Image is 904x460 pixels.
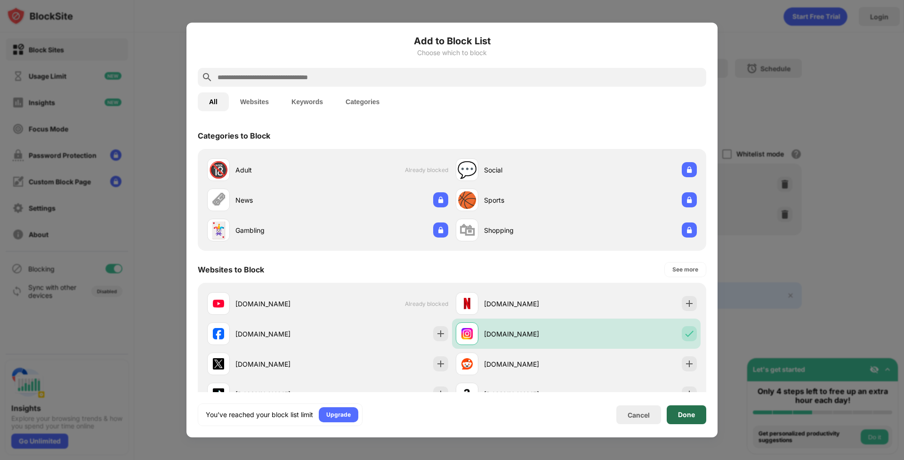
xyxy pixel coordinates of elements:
div: 🛍 [459,221,475,240]
img: favicons [213,328,224,339]
div: You’ve reached your block list limit [206,410,313,419]
div: Social [484,165,576,175]
div: Cancel [628,411,650,419]
div: [DOMAIN_NAME] [235,389,328,399]
img: favicons [213,388,224,400]
div: [DOMAIN_NAME] [235,329,328,339]
div: Done [678,411,695,419]
div: Adult [235,165,328,175]
button: Keywords [280,92,334,111]
div: [DOMAIN_NAME] [235,299,328,309]
div: 🗞 [210,190,226,210]
img: search.svg [202,72,213,83]
div: See more [672,265,698,274]
img: favicons [461,358,473,370]
div: Categories to Block [198,131,270,140]
img: favicons [461,388,473,400]
div: 💬 [457,160,477,180]
div: Upgrade [326,410,351,419]
div: [DOMAIN_NAME] [235,359,328,369]
h6: Add to Block List [198,34,706,48]
span: Already blocked [405,300,448,307]
div: [DOMAIN_NAME] [484,329,576,339]
img: favicons [213,358,224,370]
div: 🏀 [457,190,477,210]
span: Already blocked [405,166,448,173]
button: All [198,92,229,111]
div: [DOMAIN_NAME] [484,299,576,309]
div: 🃏 [209,221,228,240]
button: Websites [229,92,280,111]
div: Choose which to block [198,49,706,57]
button: Categories [334,92,391,111]
div: Gambling [235,225,328,235]
div: 🔞 [209,160,228,180]
img: favicons [461,328,473,339]
div: Sports [484,195,576,205]
img: favicons [461,298,473,309]
div: News [235,195,328,205]
div: [DOMAIN_NAME] [484,389,576,399]
div: [DOMAIN_NAME] [484,359,576,369]
div: Shopping [484,225,576,235]
img: favicons [213,298,224,309]
div: Websites to Block [198,265,264,274]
